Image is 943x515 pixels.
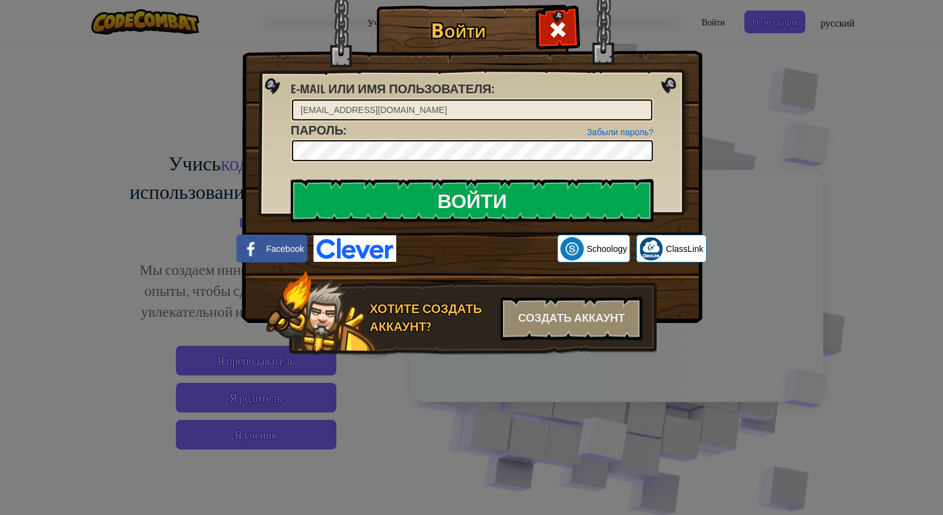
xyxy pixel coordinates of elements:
[291,80,491,97] span: E-mail или имя пользователя
[239,237,263,261] img: facebook_small.png
[266,243,304,255] span: Facebook
[501,297,642,340] div: Создать аккаунт
[291,80,494,98] label: :
[291,122,343,138] span: Пароль
[666,243,704,255] span: ClassLink
[560,237,584,261] img: schoology.png
[370,300,493,335] div: Хотите создать аккаунт?
[587,243,627,255] span: Schoology
[639,237,663,261] img: classlink-logo-small.png
[587,127,654,137] a: Забыли пароль?
[380,19,537,41] h1: Войти
[314,235,396,262] img: clever-logo-blue.png
[291,179,654,222] input: Войти
[396,235,557,262] iframe: Кнопка "Войти с аккаунтом Google"
[291,122,346,140] label: :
